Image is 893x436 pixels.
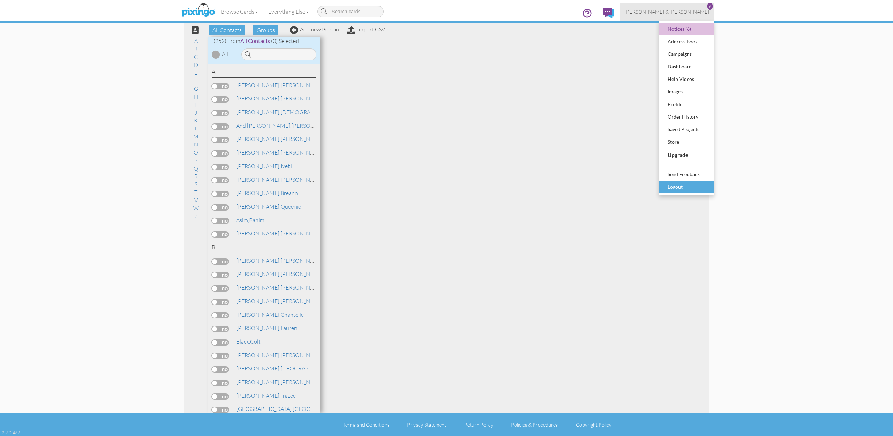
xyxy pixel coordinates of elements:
[236,217,249,224] span: Asim,
[666,124,707,135] div: Saved Projects
[464,422,493,428] a: Return Policy
[240,37,270,44] span: All Contacts
[666,61,707,72] div: Dashboard
[236,365,280,372] span: [PERSON_NAME],
[236,257,280,264] span: [PERSON_NAME],
[235,216,265,224] a: Rahim
[659,181,714,193] a: Logout
[212,243,316,253] div: B
[236,82,280,89] span: [PERSON_NAME],
[235,351,324,359] a: [PERSON_NAME]
[216,3,263,20] a: Browse Cards
[659,111,714,123] a: Order History
[659,23,714,35] a: Notices (6)
[236,270,280,277] span: [PERSON_NAME],
[235,94,324,103] a: [PERSON_NAME]
[659,60,714,73] a: Dashboard
[191,45,201,53] a: B
[190,132,202,141] a: M
[666,24,707,34] div: Notices (6)
[659,168,714,181] a: Send Feedback
[235,324,298,332] a: Lauren
[343,422,389,428] a: Terms and Conditions
[659,98,714,111] a: Profile
[659,123,714,136] a: Saved Projects
[290,26,339,33] a: Add new Person
[666,137,707,147] div: Store
[191,196,201,204] a: V
[263,3,314,20] a: Everything Else
[235,135,324,143] a: [PERSON_NAME]
[191,108,201,117] a: J
[666,149,707,160] div: Upgrade
[235,297,324,305] a: [PERSON_NAME]
[236,95,280,102] span: [PERSON_NAME],
[191,68,201,77] a: E
[666,182,707,192] div: Logout
[603,8,614,18] img: comments.svg
[180,2,217,19] img: pixingo logo
[666,99,707,110] div: Profile
[191,37,201,45] a: A
[190,61,202,69] a: D
[190,116,201,125] a: K
[666,74,707,84] div: Help Videos
[236,203,280,210] span: [PERSON_NAME],
[235,148,324,157] a: [PERSON_NAME]
[190,92,202,101] a: H
[192,100,200,109] a: I
[236,163,280,170] span: [PERSON_NAME],
[235,378,324,386] a: [PERSON_NAME]
[208,37,320,45] div: (252) From
[659,48,714,60] a: Campaigns
[236,149,280,156] span: [PERSON_NAME],
[235,310,305,319] a: Chantelle
[235,229,324,238] a: [PERSON_NAME]
[625,9,709,15] span: [PERSON_NAME] & [PERSON_NAME]
[235,175,324,184] a: [PERSON_NAME]
[236,135,280,142] span: [PERSON_NAME],
[190,53,201,61] a: C
[236,405,293,412] span: [GEOGRAPHIC_DATA],
[191,172,201,180] a: R
[236,338,250,345] span: Black,
[190,140,202,149] a: N
[236,108,280,115] span: [PERSON_NAME],
[347,26,385,33] a: Import CSV
[190,204,202,212] a: W
[236,189,280,196] span: [PERSON_NAME],
[236,176,280,183] span: [PERSON_NAME],
[222,50,228,58] div: All
[659,35,714,48] a: Address Book
[2,429,20,436] div: 2.2.0-462
[236,311,280,318] span: [PERSON_NAME],
[576,422,611,428] a: Copyright Policy
[191,180,201,188] a: S
[707,3,713,10] div: 6
[191,212,201,220] a: Z
[190,84,202,93] a: G
[235,81,324,89] a: [PERSON_NAME]
[659,136,714,148] a: Store
[666,87,707,97] div: Images
[620,3,714,21] a: [PERSON_NAME] & [PERSON_NAME] 6
[235,202,302,211] a: Queenie
[235,364,337,373] a: [GEOGRAPHIC_DATA]
[190,148,202,157] a: O
[235,391,297,400] a: Trazee
[236,122,291,129] span: and [PERSON_NAME],
[666,49,707,59] div: Campaigns
[235,256,324,265] a: [PERSON_NAME]
[659,85,714,98] a: Images
[236,324,280,331] span: [PERSON_NAME],
[236,392,280,399] span: [PERSON_NAME],
[253,25,278,35] span: Groups
[190,164,202,173] a: Q
[191,124,201,133] a: L
[317,6,384,17] input: Search cards
[191,156,201,165] a: P
[236,378,280,385] span: [PERSON_NAME],
[236,284,280,291] span: [PERSON_NAME],
[235,189,299,197] a: Breann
